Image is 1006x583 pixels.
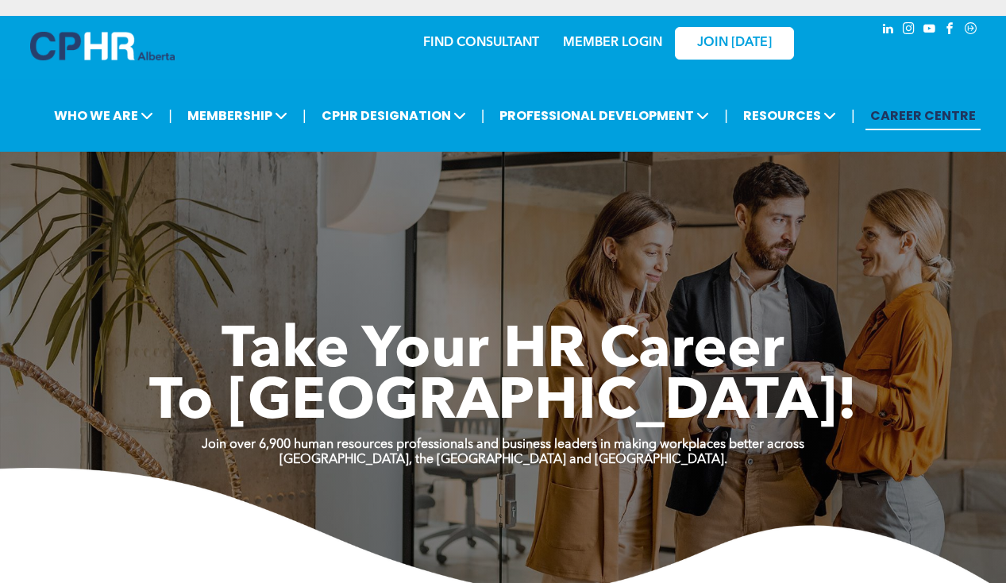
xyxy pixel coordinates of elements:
span: JOIN [DATE] [697,36,772,51]
a: Social network [962,20,980,41]
li: | [303,99,306,132]
strong: [GEOGRAPHIC_DATA], the [GEOGRAPHIC_DATA] and [GEOGRAPHIC_DATA]. [279,454,727,466]
span: MEMBERSHIP [183,101,292,130]
span: To [GEOGRAPHIC_DATA]! [149,375,858,432]
span: Take Your HR Career [222,323,784,380]
li: | [724,99,728,132]
li: | [851,99,855,132]
a: CAREER CENTRE [865,101,981,130]
img: A blue and white logo for cp alberta [30,32,175,60]
a: linkedin [880,20,897,41]
span: CPHR DESIGNATION [317,101,471,130]
span: WHO WE ARE [49,101,158,130]
a: instagram [900,20,918,41]
span: RESOURCES [738,101,841,130]
li: | [481,99,485,132]
span: PROFESSIONAL DEVELOPMENT [495,101,714,130]
a: youtube [921,20,939,41]
li: | [168,99,172,132]
a: JOIN [DATE] [675,27,794,60]
a: facebook [942,20,959,41]
a: MEMBER LOGIN [563,37,662,49]
strong: Join over 6,900 human resources professionals and business leaders in making workplaces better ac... [202,438,804,451]
a: FIND CONSULTANT [423,37,539,49]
